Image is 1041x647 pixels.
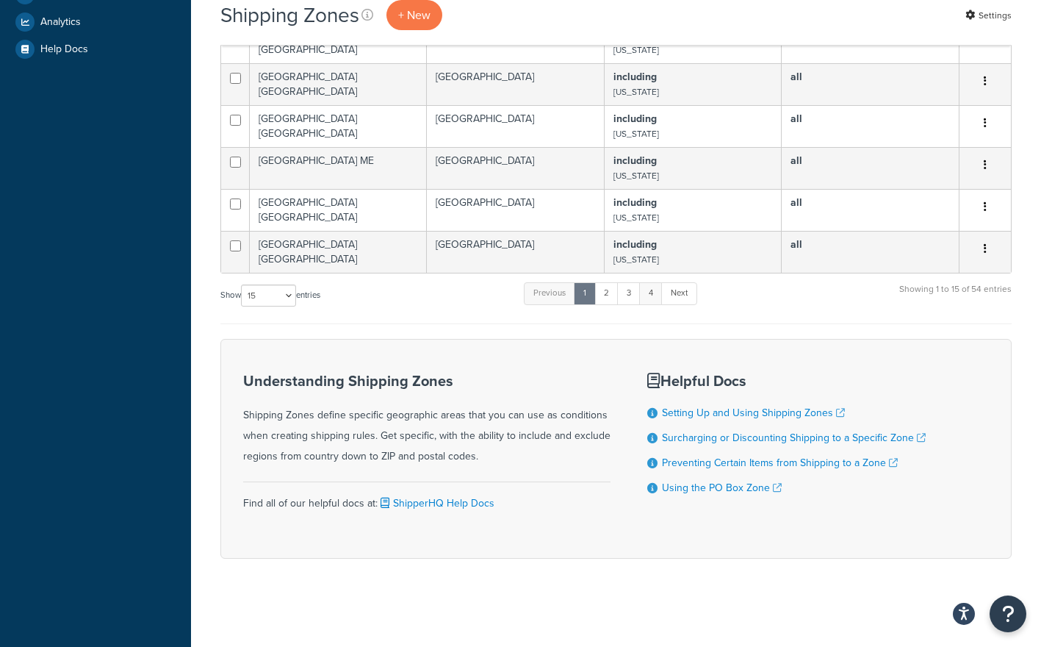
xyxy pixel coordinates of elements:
span: Help Docs [40,43,88,56]
b: all [790,69,802,85]
a: Preventing Certain Items from Shipping to a Zone [662,455,898,471]
td: [GEOGRAPHIC_DATA] [427,189,605,231]
a: Settings [965,5,1012,26]
td: [GEOGRAPHIC_DATA] [GEOGRAPHIC_DATA] [250,63,427,105]
small: [US_STATE] [613,169,659,182]
small: [US_STATE] [613,85,659,99]
td: [GEOGRAPHIC_DATA] [GEOGRAPHIC_DATA] [250,105,427,147]
b: including [613,69,657,85]
b: all [790,111,802,126]
a: Using the PO Box Zone [662,480,782,496]
td: [GEOGRAPHIC_DATA] [GEOGRAPHIC_DATA] [250,189,427,231]
span: Analytics [40,16,81,29]
td: [GEOGRAPHIC_DATA] [GEOGRAPHIC_DATA] [250,231,427,273]
a: Surcharging or Discounting Shipping to a Specific Zone [662,430,926,446]
small: [US_STATE] [613,43,659,57]
b: all [790,195,802,210]
h3: Helpful Docs [647,373,926,389]
a: 4 [639,282,663,304]
td: [GEOGRAPHIC_DATA] ME [250,147,427,189]
a: 2 [594,282,619,304]
div: Showing 1 to 15 of 54 entries [899,281,1012,312]
b: all [790,237,802,252]
a: Help Docs [11,36,180,62]
h1: Shipping Zones [220,1,359,29]
td: [GEOGRAPHIC_DATA] [427,231,605,273]
select: Showentries [241,285,296,307]
b: including [613,195,657,210]
small: [US_STATE] [613,253,659,266]
small: [US_STATE] [613,127,659,140]
span: + New [398,7,431,24]
a: 1 [574,282,596,304]
td: [GEOGRAPHIC_DATA] [427,63,605,105]
td: [GEOGRAPHIC_DATA] [427,147,605,189]
div: Find all of our helpful docs at: [243,482,610,514]
a: Next [661,282,697,304]
td: [GEOGRAPHIC_DATA] [427,105,605,147]
a: Previous [524,282,575,304]
a: 3 [617,282,641,304]
div: Shipping Zones define specific geographic areas that you can use as conditions when creating ship... [243,373,610,467]
b: including [613,111,657,126]
button: Open Resource Center [990,596,1026,632]
a: Analytics [11,9,180,35]
b: all [790,153,802,168]
b: including [613,237,657,252]
label: Show entries [220,285,320,307]
small: [US_STATE] [613,211,659,224]
h3: Understanding Shipping Zones [243,373,610,389]
a: ShipperHQ Help Docs [378,496,494,511]
a: Setting Up and Using Shipping Zones [662,405,845,421]
b: including [613,153,657,168]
